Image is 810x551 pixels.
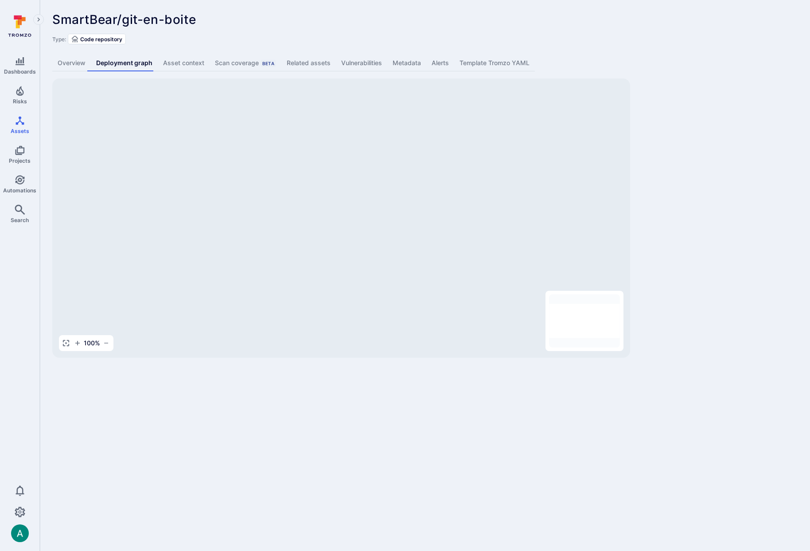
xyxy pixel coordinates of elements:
[11,524,29,542] img: ACg8ocLSa5mPYBaXNx3eFu_EmspyJX0laNWN7cXOFirfQ7srZveEpg=s96-c
[11,128,29,134] span: Assets
[11,217,29,223] span: Search
[52,55,798,71] div: Asset tabs
[426,55,454,71] a: Alerts
[261,60,276,67] div: Beta
[9,157,31,164] span: Projects
[11,524,29,542] div: Arjan Dehar
[387,55,426,71] a: Metadata
[3,187,36,194] span: Automations
[80,36,122,43] span: Code repository
[215,59,276,67] div: Scan coverage
[454,55,535,71] a: Template Tromzo YAML
[4,68,36,75] span: Dashboards
[35,16,42,23] i: Expand navigation menu
[13,98,27,105] span: Risks
[52,36,66,43] span: Type:
[33,14,44,25] button: Expand navigation menu
[52,12,196,27] span: SmartBear/git-en-boite
[158,55,210,71] a: Asset context
[281,55,336,71] a: Related assets
[52,55,91,71] a: Overview
[84,339,100,348] span: 100 %
[336,55,387,71] a: Vulnerabilities
[91,55,158,71] a: Deployment graph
